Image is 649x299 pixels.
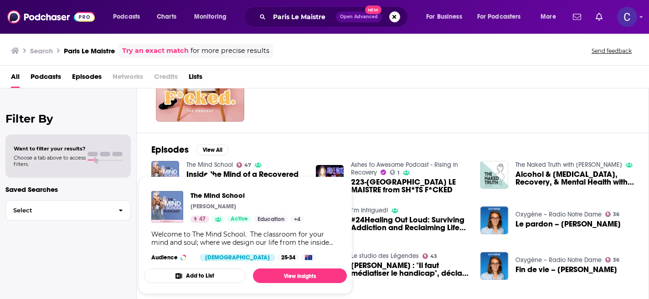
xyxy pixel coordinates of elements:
div: 25-34 [278,254,299,261]
a: Ashes to Awesome Podcast - Rising in Recovery [351,161,458,176]
a: Oxygène – Radio Notre Dame [515,211,602,218]
span: Select [6,207,111,213]
span: For Podcasters [477,10,521,23]
span: Monitoring [194,10,227,23]
span: For Business [426,10,462,23]
span: Episodes [72,69,102,88]
span: Logged in as publicityxxtina [617,7,637,27]
button: open menu [188,10,238,24]
a: 47 [191,216,209,223]
img: 223-PARIS LE MAISTRE from SH*TS F*CKED [316,165,344,193]
span: 43 [430,254,437,258]
span: 47 [199,215,206,224]
a: EpisodesView All [151,144,229,155]
button: Open AdvancedNew [336,11,382,22]
h3: Search [30,46,53,55]
span: 47 [244,163,251,167]
button: View All [196,144,229,155]
a: The Mind School [191,191,304,200]
button: Select [5,200,131,221]
img: User Profile [617,7,637,27]
a: Show notifications dropdown [569,9,585,25]
button: Show profile menu [617,7,637,27]
span: Active [231,215,248,224]
span: Credits [154,69,178,88]
span: Le pardon – [PERSON_NAME] [515,220,621,228]
p: [PERSON_NAME] [191,203,236,210]
span: Podcasts [113,10,140,23]
span: [PERSON_NAME] : "Il faut médiatiser le handicap", déclare le président de l'Arcom [351,262,469,277]
a: Alcohol & Drug Addiction, Recovery, & Mental Health with Podcast Host, Paris Le Maistre | Ep 18 [515,170,634,186]
a: View Insights [253,268,347,283]
div: Search podcasts, credits, & more... [253,6,417,27]
span: Open Advanced [340,15,378,19]
span: 36 [613,258,619,262]
a: #24Healing Out Loud: Surviving Addiction and Reclaiming Life with Paris Le Maistre from Shts Fcked [351,216,469,232]
button: open menu [471,10,534,24]
span: for more precise results [191,46,269,56]
span: Networks [113,69,143,88]
h2: Filter By [5,112,131,125]
img: Fin de vie – P. de Maistre [480,252,508,280]
a: Oxygène – Radio Notre Dame [515,256,602,264]
a: Lists [189,69,202,88]
a: +4 [290,216,304,223]
button: Send feedback [589,47,634,55]
span: 36 [613,212,619,217]
a: 47 [237,162,252,168]
span: 1 [397,171,399,175]
button: Add to List [144,268,246,283]
img: The Mind School [151,191,183,223]
button: open menu [534,10,567,24]
span: 223-[GEOGRAPHIC_DATA] LE MAISTRE from SH*TS F*CKED [351,178,469,194]
img: Le pardon – P. de Maistre [480,206,508,234]
span: Want to filter your results? [14,145,86,152]
img: Inside the Mind of a Recovered Meth Addict: A Story of Destruction and Hope, with Paris Le Maistre [151,161,179,189]
a: 223-PARIS LE MAISTRE from SH*TS F*CKED [351,178,469,194]
button: open menu [107,10,152,24]
span: Fin de vie – [PERSON_NAME] [515,266,617,273]
a: Charts [151,10,182,24]
div: Welcome to The Mind School. The classroom for your mind and soul; where we design our life from t... [151,230,340,247]
a: Try an exact match [122,46,189,56]
a: Roch-Olivier Maistre : "Il faut médiatiser le handicap", déclare le président de l'Arcom [351,262,469,277]
input: Search podcasts, credits, & more... [269,10,336,24]
a: Show notifications dropdown [592,9,606,25]
span: More [541,10,556,23]
a: I’m Intrigued! [351,206,388,214]
a: The Mind School [186,161,233,169]
span: Charts [157,10,176,23]
a: Education [254,216,288,223]
a: Le pardon – P. de Maistre [515,220,621,228]
a: Le studio des Légendes [351,252,419,260]
a: 36 [605,257,620,263]
h3: Audience [151,254,192,261]
img: Alcohol & Drug Addiction, Recovery, & Mental Health with Podcast Host, Paris Le Maistre | Ep 18 [480,161,508,189]
a: All [11,69,20,88]
a: The Naked Truth with Lauren [515,161,622,169]
a: 36 [605,211,620,217]
h2: Episodes [151,144,189,155]
a: Fin de vie – P. de Maistre [515,266,617,273]
img: Podchaser - Follow, Share and Rate Podcasts [7,8,95,26]
a: 43 [422,253,438,259]
a: 1 [390,170,400,175]
a: Podcasts [31,69,61,88]
a: Active [227,216,252,223]
p: Saved Searches [5,185,131,194]
span: Choose a tab above to access filters. [14,155,86,167]
button: open menu [420,10,474,24]
span: New [365,5,381,14]
span: Alcohol & [MEDICAL_DATA], Recovery, & Mental Health with Podcast Host, [GEOGRAPHIC_DATA] Le Maist... [515,170,634,186]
